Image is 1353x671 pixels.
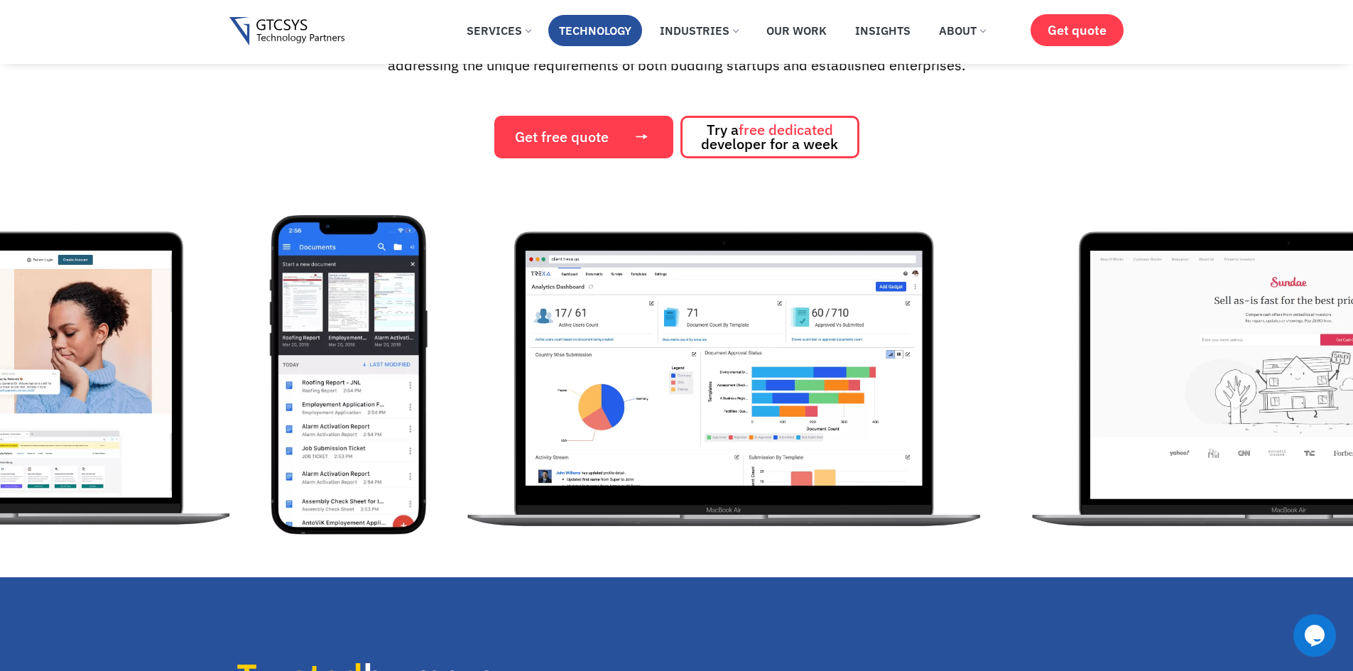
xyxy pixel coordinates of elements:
span: Get quote [1048,23,1107,38]
span: free dedicated [739,120,833,139]
iframe: chat widget [1293,614,1339,657]
a: Get quote [1031,14,1124,46]
a: Technology [548,15,642,46]
a: Industries [649,15,749,46]
div: 2 / 12 [269,215,455,535]
span: Try a developer for a week [701,123,838,151]
div: 3 / 12 [456,215,1021,535]
a: About [928,15,996,46]
a: Try afree dedicated developer for a week [680,116,859,158]
a: Insights [844,15,921,46]
span: Get free quote [515,130,609,144]
a: Services [456,15,541,46]
img: Gtcsys logo [229,17,345,46]
a: Our Work [756,15,837,46]
img: Mac Trexa App developed by the Best Web and Mobile App Development Company [456,215,993,535]
img: Trexa mobile app by the Best Web and Mobile App Development Company [269,215,427,535]
a: Get free quote [494,116,673,158]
